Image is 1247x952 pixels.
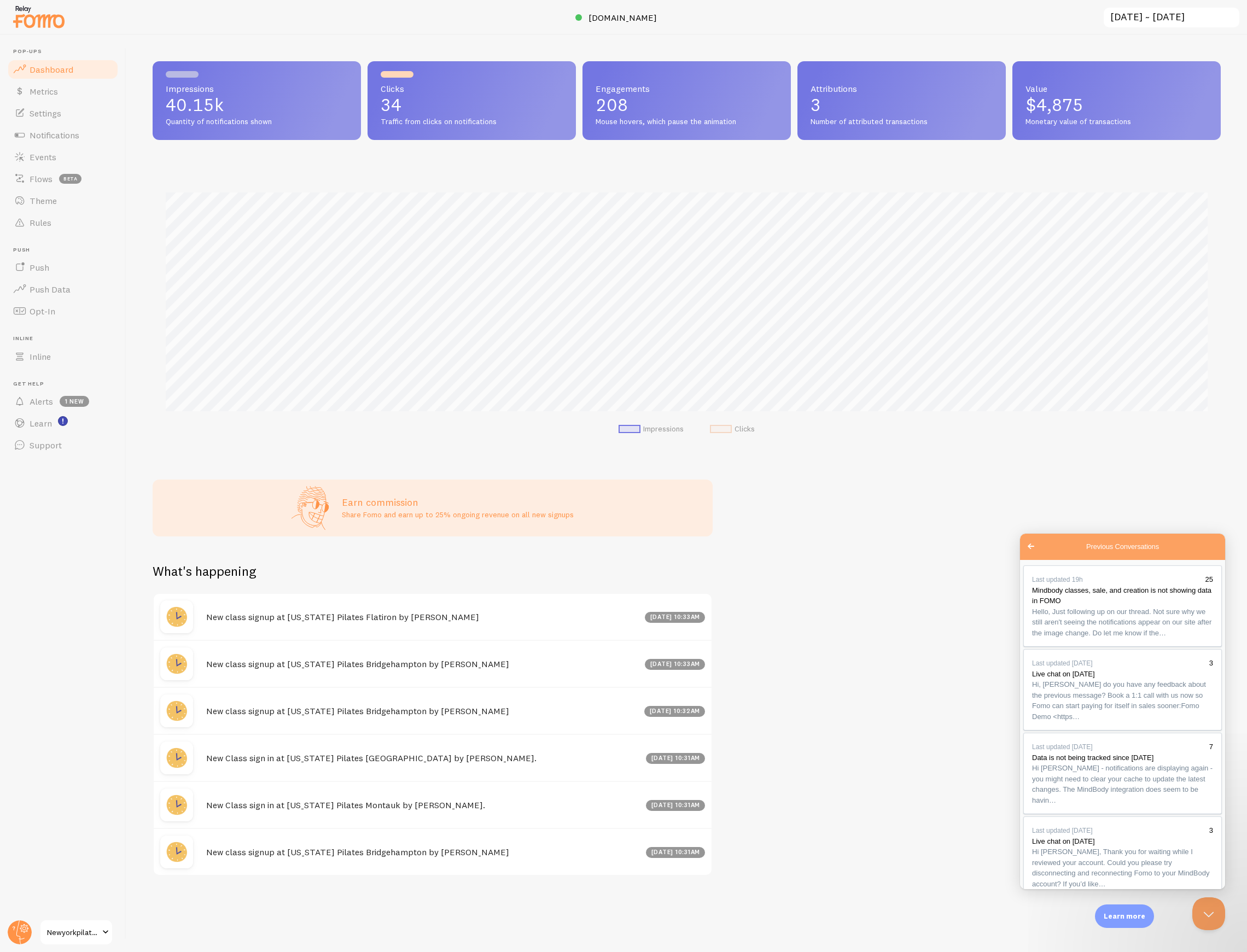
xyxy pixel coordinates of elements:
[12,136,75,144] span: Live chat on [DATE]
[7,59,119,80] a: Dashboard
[646,847,705,858] div: [DATE] 10:31am
[645,659,705,670] div: [DATE] 10:33am
[7,256,119,278] a: Push
[644,706,705,717] div: [DATE] 10:32am
[30,64,73,75] span: Dashboard
[30,86,58,97] span: Metrics
[811,117,993,127] span: Number of attributed transactions
[206,752,639,764] h4: New Class sign in at [US_STATE] Pilates [GEOGRAPHIC_DATA] by [PERSON_NAME].
[342,509,574,520] p: Share Fomo and earn up to 25% ongoing revenue on all new signups
[7,190,119,212] a: Theme
[12,209,73,217] span: Last updated [DATE]
[596,96,778,114] p: 208
[7,212,119,233] a: Rules
[166,84,348,93] span: Impressions
[1025,94,1083,115] span: $4,875
[3,32,202,113] a: Last updated 19h25Mindbody classes, sale, and creation is not showing data in FOMOHello, Just fol...
[596,117,778,127] span: Mouse hovers, which pause the animation
[13,247,119,254] span: Push
[166,96,348,114] p: 40.15k
[30,351,51,362] span: Inline
[60,396,89,407] span: 1 new
[1104,911,1145,921] p: Learn more
[30,108,61,119] span: Settings
[1095,904,1154,928] div: Learn more
[30,440,62,451] span: Support
[58,416,68,426] svg: <p>Watch New Feature Tutorials!</p>
[1025,117,1208,127] span: Monetary value of transactions
[206,705,638,717] h4: New class signup at [US_STATE] Pilates Bridgehampton by [PERSON_NAME]
[189,208,193,219] div: 7
[59,174,81,184] span: beta
[206,799,639,811] h4: New Class sign in at [US_STATE] Pilates Montauk by [PERSON_NAME].
[3,199,202,281] a: Last updated [DATE]7Data is not being tracked since [DATE]Hi [PERSON_NAME] - notifications are di...
[646,753,705,764] div: [DATE] 10:31am
[7,80,119,102] a: Metrics
[645,612,705,623] div: [DATE] 10:33am
[13,335,119,342] span: Inline
[30,284,71,295] span: Push Data
[7,102,119,124] a: Settings
[153,563,256,580] h2: What's happening
[206,658,638,670] h4: New class signup at [US_STATE] Pilates Bridgehampton by [PERSON_NAME]
[7,146,119,168] a: Events
[1025,84,1208,93] span: Value
[30,396,53,407] span: Alerts
[381,96,563,114] p: 34
[30,262,49,273] span: Push
[12,293,73,301] span: Last updated [DATE]
[3,283,202,364] a: Last updated [DATE]3Live chat on [DATE]Hi [PERSON_NAME], Thank you for waiting while I reviewed y...
[39,919,113,945] a: Newyorkpilates
[13,48,119,55] span: Pop-ups
[811,96,993,114] p: 3
[47,926,99,939] span: Newyorkpilates
[619,424,684,434] li: Impressions
[7,390,119,412] a: Alerts 1 new
[811,84,993,93] span: Attributions
[206,611,638,623] h4: New class signup at [US_STATE] Pilates Flatiron by [PERSON_NAME]
[12,147,186,187] span: Hi, [PERSON_NAME] do you have any feedback about the previous message? Book a 1:1 call with us no...
[381,117,563,127] span: Traffic from clicks on notifications
[12,303,75,312] span: Live chat on [DATE]
[7,434,119,456] a: Support
[166,117,348,127] span: Quantity of notifications shown
[13,381,119,388] span: Get Help
[30,306,55,317] span: Opt-In
[710,424,755,434] li: Clicks
[7,168,119,190] a: Flows beta
[66,8,139,19] span: Previous Conversations
[12,74,191,103] span: Hello, Just following up on our thread. Not sure why we still aren't seeing the notifications app...
[646,800,705,811] div: [DATE] 10:31am
[189,291,193,302] div: 3
[30,418,52,429] span: Learn
[189,124,193,135] div: 3
[596,84,778,93] span: Engagements
[30,195,57,206] span: Theme
[12,314,189,354] span: Hi [PERSON_NAME], Thank you for waiting while I reviewed your account. Could you please try disco...
[7,278,119,300] a: Push Data
[342,496,574,509] h3: Earn commission
[3,32,202,366] section: Previous Conversations
[30,217,51,228] span: Rules
[12,42,63,50] span: Last updated 19h
[4,6,18,19] span: Go back
[30,151,56,162] span: Events
[206,846,639,858] h4: New class signup at [US_STATE] Pilates Bridgehampton by [PERSON_NAME]
[30,130,79,141] span: Notifications
[381,84,563,93] span: Clicks
[30,173,53,184] span: Flows
[12,52,191,72] span: Mindbody classes, sale, and creation is not showing data in FOMO
[7,124,119,146] a: Notifications
[185,40,193,51] div: 25
[11,3,66,31] img: fomo-relay-logo-orange.svg
[1192,897,1225,930] iframe: Help Scout Beacon - Close
[7,412,119,434] a: Learn
[7,346,119,367] a: Inline
[12,230,193,271] span: Hi [PERSON_NAME] - notifications are displaying again - you might need to clear your cache to upd...
[3,115,202,197] a: Last updated [DATE]3Live chat on [DATE]Hi, [PERSON_NAME] do you have any feedback about the previ...
[7,300,119,322] a: Opt-In
[1020,534,1225,889] iframe: Help Scout Beacon - Live Chat, Contact Form, and Knowledge Base
[12,220,133,228] span: Data is not being tracked since [DATE]
[12,126,73,133] span: Last updated [DATE]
